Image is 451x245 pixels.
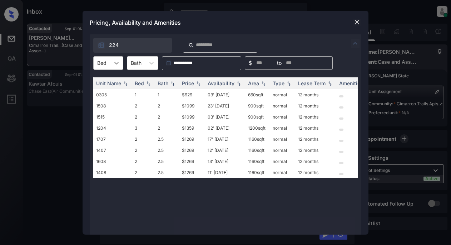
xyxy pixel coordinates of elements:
[155,123,179,134] td: 2
[295,123,336,134] td: 12 months
[295,156,336,167] td: 12 months
[98,42,105,49] img: icon-zuma
[208,80,234,86] div: Availability
[245,123,270,134] td: 1200 sqft
[245,111,270,123] td: 900 sqft
[155,89,179,100] td: 1
[205,111,245,123] td: 03' [DATE]
[295,145,336,156] td: 12 months
[83,11,368,34] div: Pricing, Availability and Amenities
[182,80,194,86] div: Price
[132,123,155,134] td: 3
[273,80,284,86] div: Type
[277,59,282,67] span: to
[132,89,155,100] td: 1
[122,81,129,86] img: sorting
[260,81,267,86] img: sorting
[93,89,132,100] td: 0305
[245,156,270,167] td: 1160 sqft
[245,134,270,145] td: 1160 sqft
[179,123,205,134] td: $1359
[351,39,360,48] img: icon-zuma
[235,81,242,86] img: sorting
[132,100,155,111] td: 2
[353,19,361,26] img: close
[179,111,205,123] td: $1099
[270,167,295,178] td: normal
[132,134,155,145] td: 2
[270,89,295,100] td: normal
[155,156,179,167] td: 2.5
[132,111,155,123] td: 2
[155,111,179,123] td: 2
[285,81,292,86] img: sorting
[155,100,179,111] td: 2
[155,145,179,156] td: 2.5
[295,89,336,100] td: 12 months
[270,134,295,145] td: normal
[109,41,119,49] span: 224
[245,89,270,100] td: 660 sqft
[326,81,333,86] img: sorting
[132,167,155,178] td: 2
[179,145,205,156] td: $1269
[205,123,245,134] td: 02' [DATE]
[132,145,155,156] td: 2
[169,81,176,86] img: sorting
[96,80,121,86] div: Unit Name
[179,167,205,178] td: $1269
[93,100,132,111] td: 1508
[93,134,132,145] td: 1707
[179,89,205,100] td: $929
[249,59,252,67] span: $
[270,100,295,111] td: normal
[135,80,144,86] div: Bed
[93,145,132,156] td: 1407
[295,134,336,145] td: 12 months
[179,100,205,111] td: $1099
[248,80,259,86] div: Area
[205,100,245,111] td: 23' [DATE]
[195,81,202,86] img: sorting
[132,156,155,167] td: 2
[205,89,245,100] td: 03' [DATE]
[188,42,194,48] img: icon-zuma
[93,111,132,123] td: 1515
[295,100,336,111] td: 12 months
[93,156,132,167] td: 1608
[205,167,245,178] td: 11' [DATE]
[245,100,270,111] td: 900 sqft
[270,145,295,156] td: normal
[93,123,132,134] td: 1204
[295,111,336,123] td: 12 months
[158,80,168,86] div: Bath
[205,145,245,156] td: 12' [DATE]
[179,134,205,145] td: $1269
[145,81,152,86] img: sorting
[155,134,179,145] td: 2.5
[339,80,363,86] div: Amenities
[295,167,336,178] td: 12 months
[270,123,295,134] td: normal
[179,156,205,167] td: $1269
[205,156,245,167] td: 13' [DATE]
[155,167,179,178] td: 2.5
[245,167,270,178] td: 1160 sqft
[298,80,326,86] div: Lease Term
[270,156,295,167] td: normal
[270,111,295,123] td: normal
[245,145,270,156] td: 1160 sqft
[205,134,245,145] td: 17' [DATE]
[93,167,132,178] td: 1408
